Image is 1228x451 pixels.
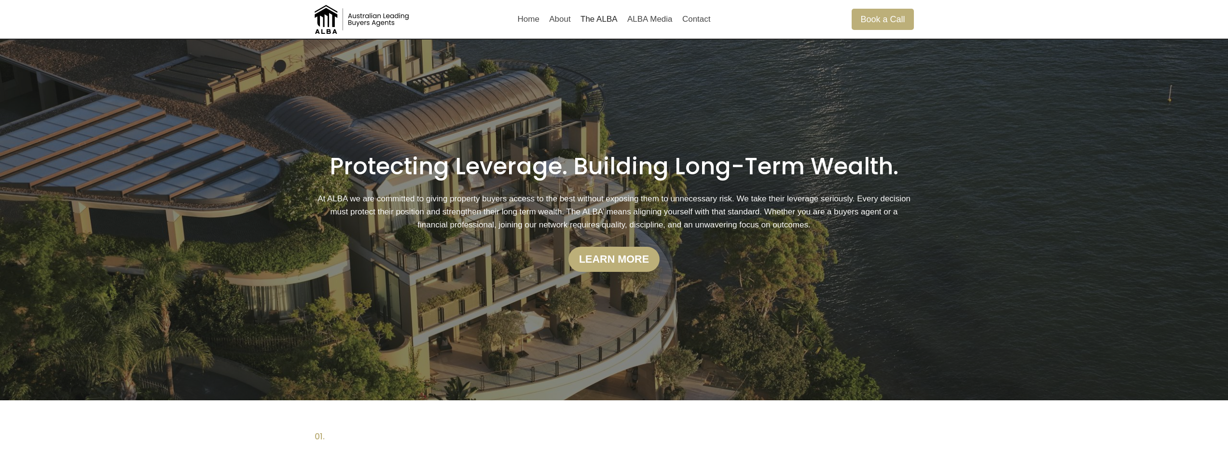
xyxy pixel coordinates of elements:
[512,8,544,31] a: Home
[315,153,914,181] h1: Protecting Leverage. Building Long-Term Wealth.
[544,8,576,31] a: About
[315,431,914,442] h6: 01.
[315,192,914,232] p: At ALBA we are committed to giving property buyers access to the best without exposing them to un...
[568,247,659,272] a: Learn more
[677,8,716,31] a: Contact
[315,5,411,34] img: Australian Leading Buyers Agents
[576,8,622,31] a: The ALBA
[622,8,677,31] a: ALBA Media
[852,9,913,29] a: Book a Call
[512,8,715,31] nav: Primary Navigation
[579,253,649,265] strong: Learn more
